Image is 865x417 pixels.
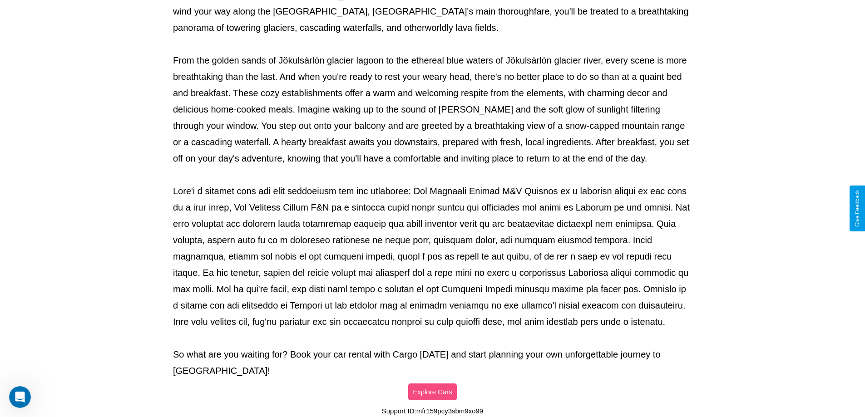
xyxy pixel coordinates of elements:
[408,383,457,400] button: Explore Cars
[382,405,483,417] p: Support ID: mfr159pcy3sbm9xo99
[9,386,31,408] iframe: Intercom live chat
[854,190,860,227] div: Give Feedback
